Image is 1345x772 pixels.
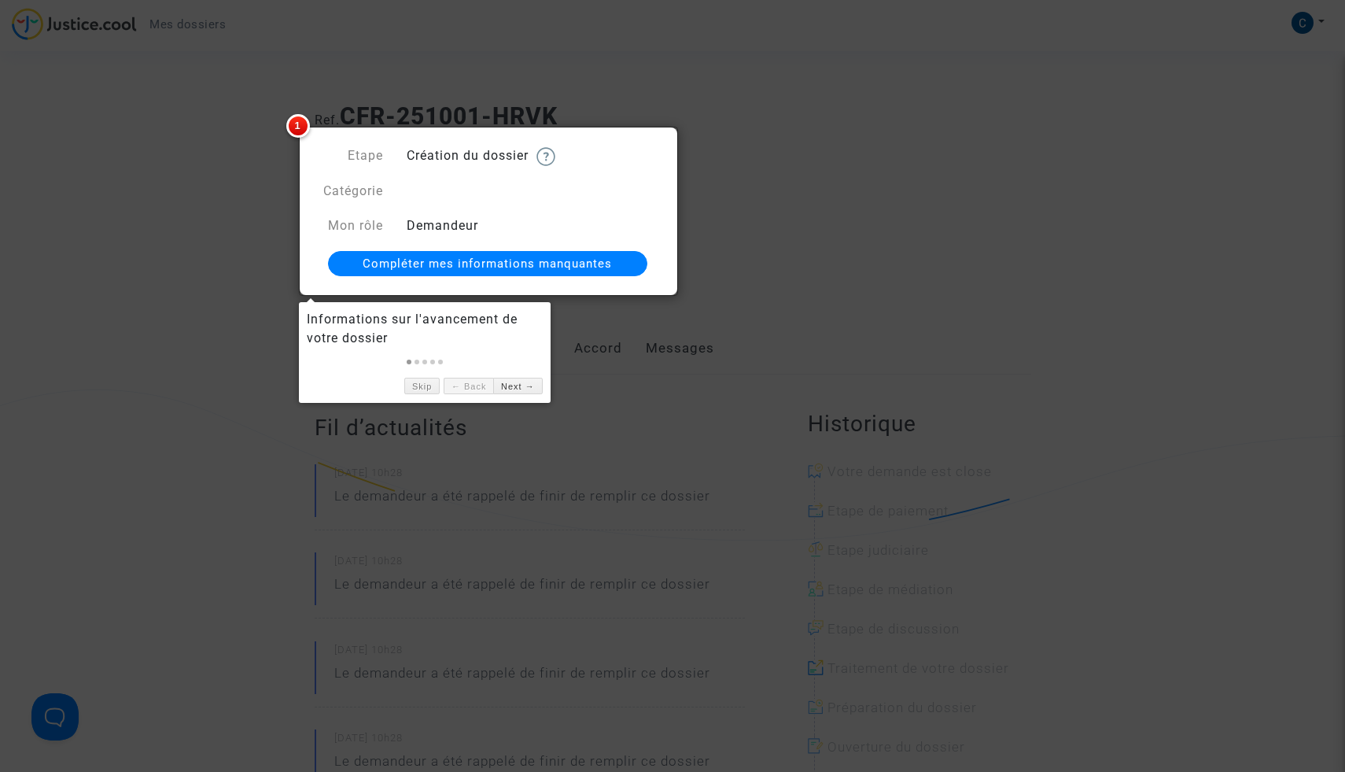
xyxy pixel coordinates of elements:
[395,216,672,235] div: Demandeur
[363,257,612,271] span: Compléter mes informations manquantes
[444,378,493,394] a: ← Back
[303,216,396,235] div: Mon rôle
[303,182,396,201] div: Catégorie
[395,146,672,166] div: Création du dossier
[536,147,555,166] img: help.svg
[493,378,542,394] a: Next →
[286,114,310,138] span: 1
[307,310,543,348] div: Informations sur l'avancement de votre dossier
[404,378,440,394] a: Skip
[303,146,396,166] div: Etape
